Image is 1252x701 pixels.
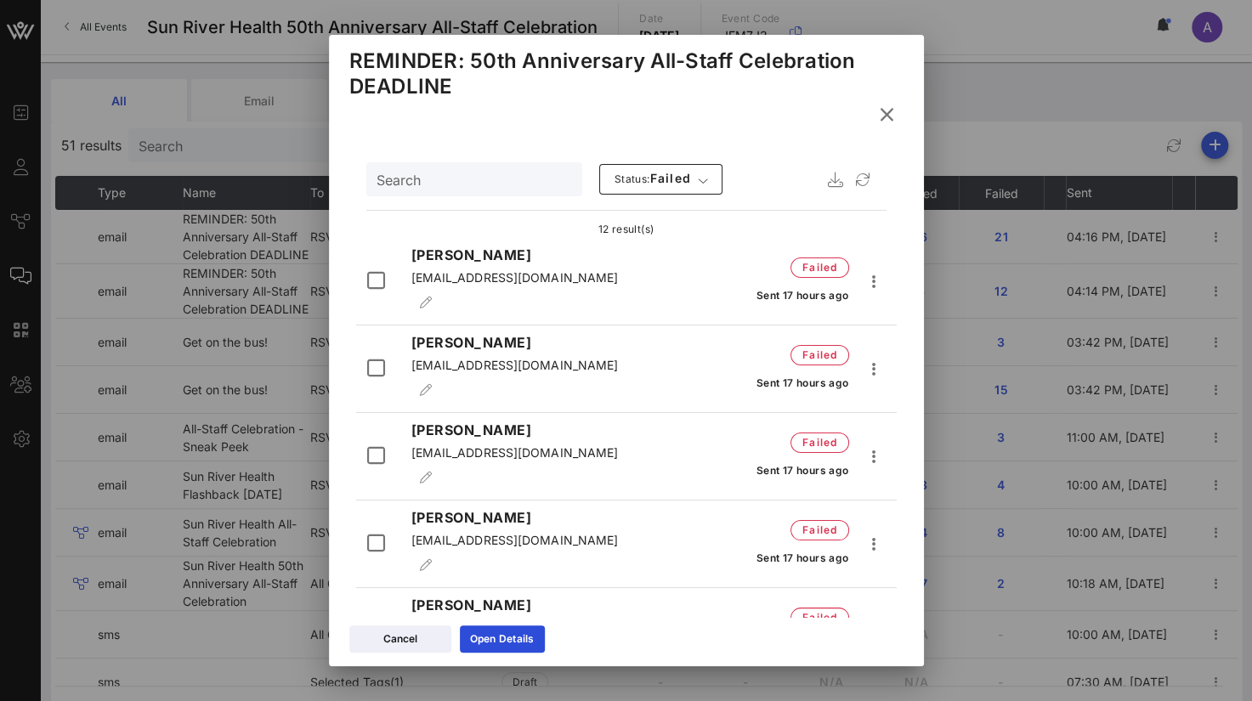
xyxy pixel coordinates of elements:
span: Status: [615,172,650,185]
p: [PERSON_NAME] [411,332,638,353]
button: failed [790,602,849,633]
span: failed [802,522,838,539]
button: Sent 17 hours ago [756,455,849,485]
span: failed [802,259,838,276]
a: Open Details [460,625,545,653]
div: Cancel [383,630,417,647]
span: Sent 17 hours ago [756,289,849,302]
p: [PERSON_NAME] [411,507,638,528]
span: [EMAIL_ADDRESS][DOMAIN_NAME] [411,270,618,285]
button: Sent 17 hours ago [756,367,849,398]
button: Sent 17 hours ago [756,280,849,310]
span: Sent 17 hours ago [756,376,849,389]
span: [EMAIL_ADDRESS][DOMAIN_NAME] [411,358,618,372]
span: failed [802,434,838,451]
p: [PERSON_NAME] [411,595,638,615]
span: failed [802,347,838,364]
span: Sent 17 hours ago [756,464,849,477]
button: Sent 17 hours ago [756,542,849,573]
div: REMINDER: 50th Anniversary All-Staff Celebration DEADLINE [349,48,904,99]
button: Status:failed [599,164,723,195]
button: failed [790,515,849,546]
button: failed [790,427,849,458]
span: 12 result(s) [598,223,654,235]
span: failed [614,171,692,188]
button: failed [790,340,849,370]
button: failed [790,252,849,283]
p: [PERSON_NAME] [411,245,638,265]
span: Sent 17 hours ago [756,551,849,564]
span: [EMAIL_ADDRESS][DOMAIN_NAME] [411,533,618,547]
span: [EMAIL_ADDRESS][DOMAIN_NAME] [411,445,618,460]
p: [PERSON_NAME] [411,420,638,440]
span: failed [802,609,838,626]
div: Open Details [470,630,535,647]
button: Cancel [349,625,451,653]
